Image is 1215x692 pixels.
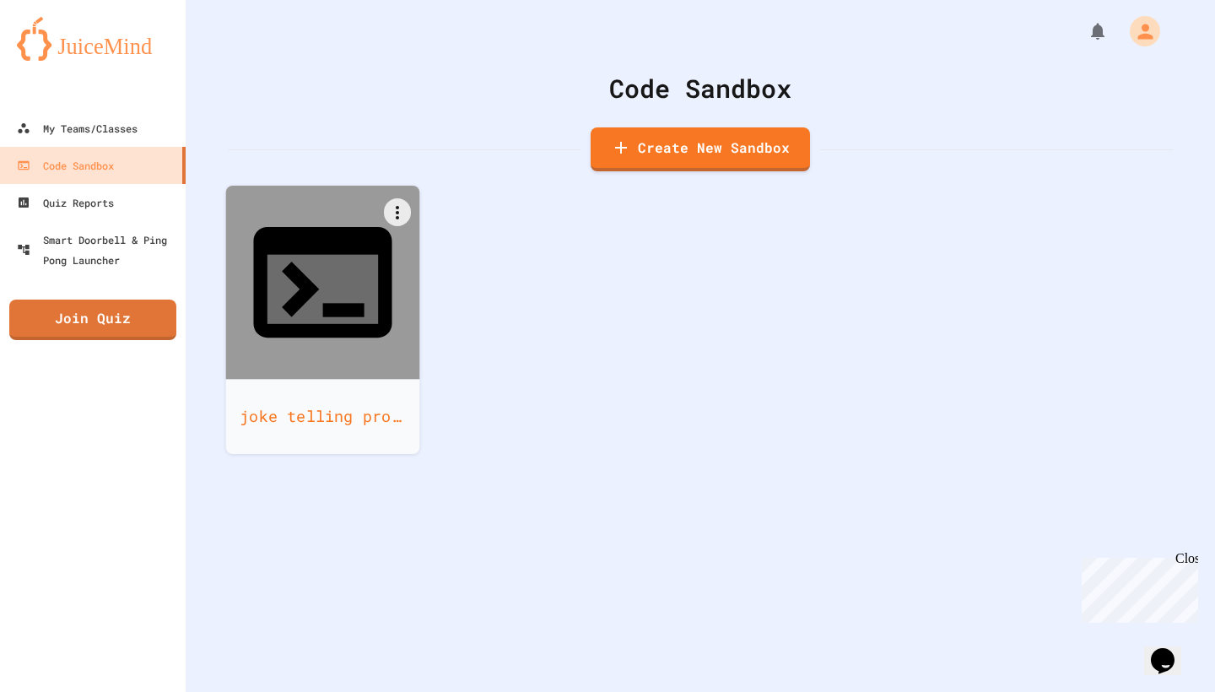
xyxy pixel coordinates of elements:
div: My Notifications [1056,17,1112,46]
div: My Teams/Classes [17,118,138,138]
iframe: chat widget [1144,624,1198,675]
a: joke telling program [226,186,420,454]
img: logo-orange.svg [17,17,169,61]
div: Chat with us now!Close [7,7,116,107]
div: My Account [1112,12,1164,51]
div: joke telling program [226,379,420,454]
div: Code Sandbox [17,155,114,176]
iframe: chat widget [1075,551,1198,623]
a: Create New Sandbox [591,127,810,171]
div: Smart Doorbell & Ping Pong Launcher [17,230,179,270]
div: Code Sandbox [228,69,1173,107]
a: Join Quiz [9,300,176,340]
div: Quiz Reports [17,192,114,213]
